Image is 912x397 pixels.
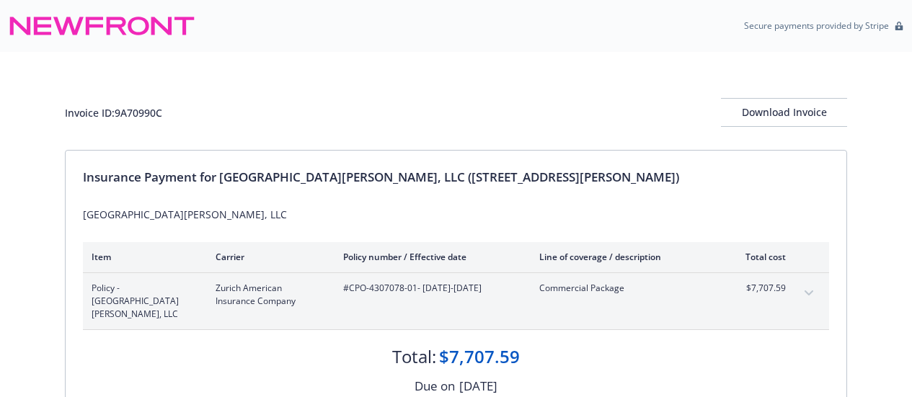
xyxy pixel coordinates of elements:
span: Commercial Package [539,282,709,295]
div: Invoice ID: 9A70990C [65,105,162,120]
div: Carrier [216,251,320,263]
span: Zurich American Insurance Company [216,282,320,308]
div: Due on [415,377,455,396]
span: Policy - [GEOGRAPHIC_DATA][PERSON_NAME], LLC [92,282,192,321]
div: Total cost [732,251,786,263]
div: Insurance Payment for [GEOGRAPHIC_DATA][PERSON_NAME], LLC ([STREET_ADDRESS][PERSON_NAME]) [83,168,829,187]
p: Secure payments provided by Stripe [744,19,889,32]
button: expand content [797,282,820,305]
span: $7,707.59 [732,282,786,295]
div: Line of coverage / description [539,251,709,263]
div: $7,707.59 [439,344,520,369]
div: Item [92,251,192,263]
span: #CPO-4307078-01 - [DATE]-[DATE] [343,282,516,295]
button: Download Invoice [721,98,847,127]
div: Policy - [GEOGRAPHIC_DATA][PERSON_NAME], LLCZurich American Insurance Company#CPO-4307078-01- [DA... [83,273,829,329]
div: Total: [392,344,436,369]
div: [DATE] [459,377,497,396]
div: Download Invoice [721,99,847,126]
div: [GEOGRAPHIC_DATA][PERSON_NAME], LLC [83,207,829,222]
div: Policy number / Effective date [343,251,516,263]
